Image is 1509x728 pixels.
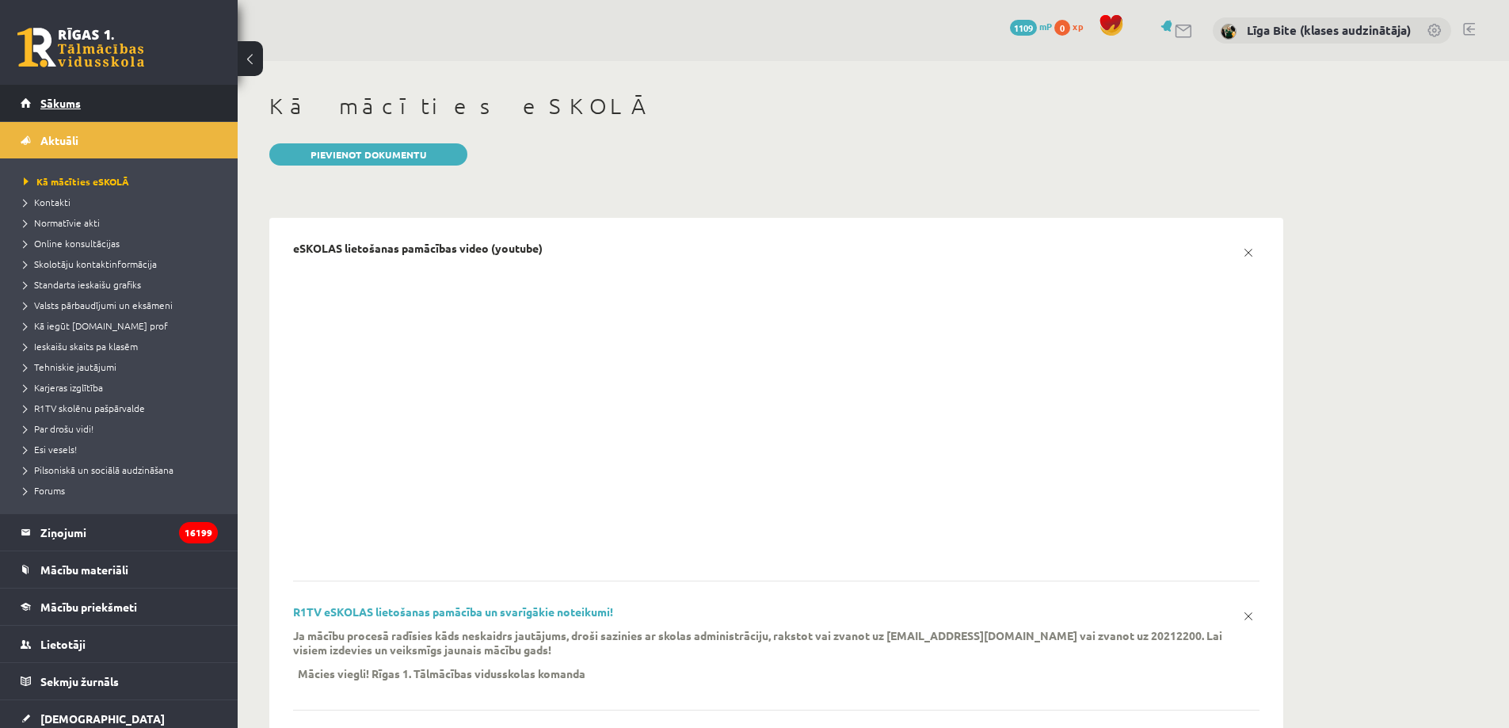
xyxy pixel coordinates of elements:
a: Skolotāju kontaktinformācija [24,257,222,271]
a: Kontakti [24,195,222,209]
a: 0 xp [1054,20,1091,32]
span: Online konsultācijas [24,237,120,250]
a: Online konsultācijas [24,236,222,250]
a: x [1237,605,1259,627]
span: Kontakti [24,196,70,208]
p: eSKOLAS lietošanas pamācības video (youtube) [293,242,543,255]
a: Mācību priekšmeti [21,589,218,625]
span: Skolotāju kontaktinformācija [24,257,157,270]
a: 1109 mP [1010,20,1052,32]
p: Mācies viegli! [298,666,369,680]
img: Līga Bite (klases audzinātāja) [1221,24,1237,40]
a: Forums [24,483,222,497]
a: Lietotāji [21,626,218,662]
span: 0 [1054,20,1070,36]
span: Lietotāji [40,637,86,651]
span: Sākums [40,96,81,110]
span: 1109 [1010,20,1037,36]
span: Valsts pārbaudījumi un eksāmeni [24,299,173,311]
a: Sekmju žurnāls [21,663,218,699]
span: R1TV skolēnu pašpārvalde [24,402,145,414]
a: Normatīvie akti [24,215,222,230]
a: R1TV eSKOLAS lietošanas pamācība un svarīgākie noteikumi! [293,604,613,619]
span: Ieskaišu skaits pa klasēm [24,340,138,353]
a: Karjeras izglītība [24,380,222,394]
span: Par drošu vidi! [24,422,93,435]
span: Normatīvie akti [24,216,100,229]
span: Pilsoniskā un sociālā audzināšana [24,463,173,476]
a: Aktuāli [21,122,218,158]
span: mP [1039,20,1052,32]
a: x [1237,242,1259,264]
span: Karjeras izglītība [24,381,103,394]
a: Standarta ieskaišu grafiks [24,277,222,292]
p: Rīgas 1. Tālmācības vidusskolas komanda [372,666,585,680]
a: Tehniskie jautājumi [24,360,222,374]
a: Kā iegūt [DOMAIN_NAME] prof [24,318,222,333]
a: Līga Bite (klases audzinātāja) [1247,22,1411,38]
a: Par drošu vidi! [24,421,222,436]
a: Mācību materiāli [21,551,218,588]
legend: Ziņojumi [40,514,218,551]
span: Kā iegūt [DOMAIN_NAME] prof [24,319,168,332]
span: Sekmju žurnāls [40,674,119,688]
a: Kā mācīties eSKOLĀ [24,174,222,189]
span: Kā mācīties eSKOLĀ [24,175,129,188]
span: [DEMOGRAPHIC_DATA] [40,711,165,726]
a: Sākums [21,85,218,121]
a: Pilsoniskā un sociālā audzināšana [24,463,222,477]
a: Ieskaišu skaits pa klasēm [24,339,222,353]
span: Mācību materiāli [40,562,128,577]
span: xp [1073,20,1083,32]
a: Ziņojumi16199 [21,514,218,551]
a: Rīgas 1. Tālmācības vidusskola [17,28,144,67]
h1: Kā mācīties eSKOLĀ [269,93,1283,120]
a: Esi vesels! [24,442,222,456]
i: 16199 [179,522,218,543]
a: R1TV skolēnu pašpārvalde [24,401,222,415]
a: Valsts pārbaudījumi un eksāmeni [24,298,222,312]
span: Esi vesels! [24,443,77,455]
span: Standarta ieskaišu grafiks [24,278,141,291]
p: Ja mācību procesā radīsies kāds neskaidrs jautājums, droši sazinies ar skolas administrāciju, rak... [293,628,1236,657]
span: Mācību priekšmeti [40,600,137,614]
span: Tehniskie jautājumi [24,360,116,373]
span: Forums [24,484,65,497]
a: Pievienot dokumentu [269,143,467,166]
span: Aktuāli [40,133,78,147]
